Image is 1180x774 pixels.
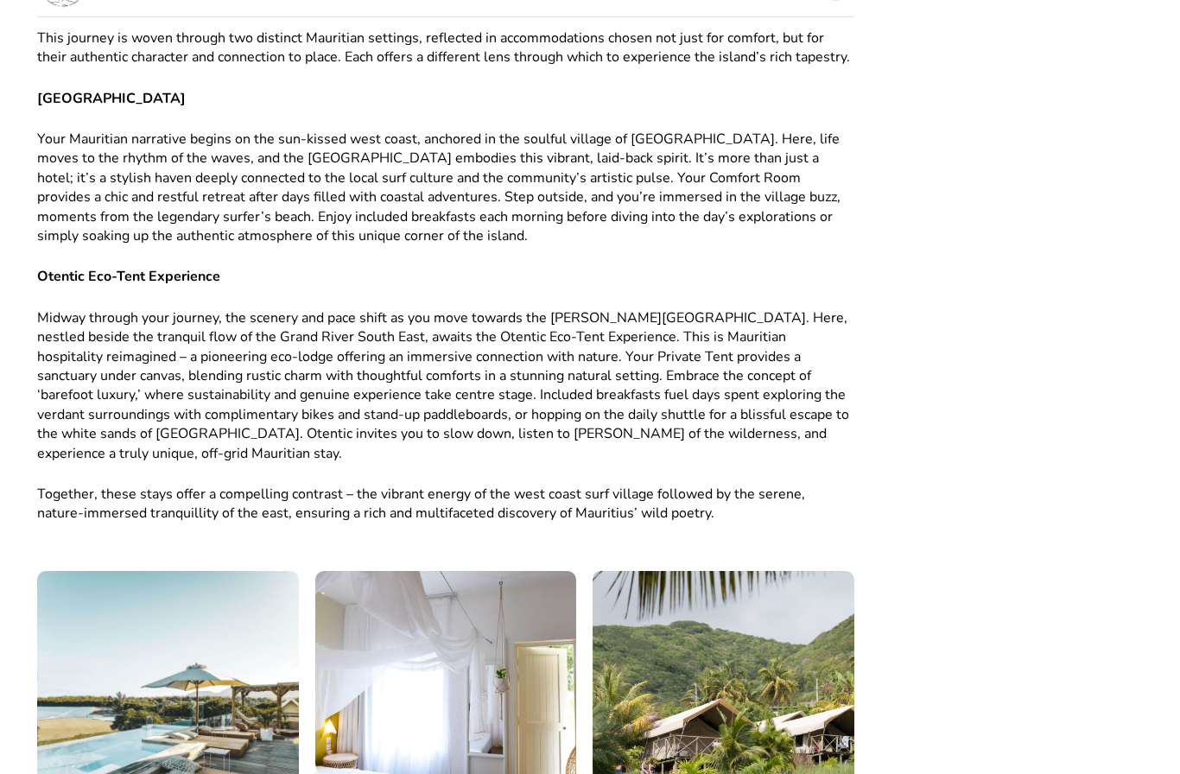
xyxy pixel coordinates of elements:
[37,29,854,67] p: This journey is woven through two distinct Mauritian settings, reflected in accommodations chosen...
[37,130,854,245] p: Your Mauritian narrative begins on the sun-kissed west coast, anchored in the soulful village of ...
[37,308,854,463] p: Midway through your journey, the scenery and pace shift as you move towards the [PERSON_NAME][GEO...
[37,89,186,108] strong: [GEOGRAPHIC_DATA]
[37,267,220,286] strong: Otentic Eco-Tent Experience
[37,485,854,523] p: Together, these stays offer a compelling contrast – the vibrant energy of the west coast surf vil...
